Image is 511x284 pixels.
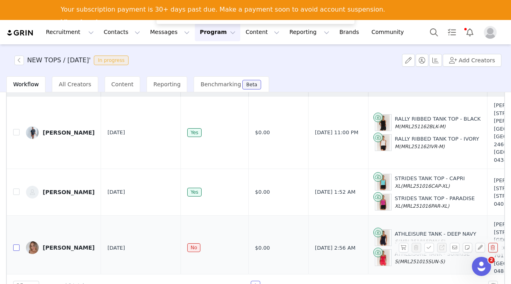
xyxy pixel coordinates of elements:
[255,129,270,137] span: $0.00
[395,144,399,149] span: M
[246,82,257,87] div: Beta
[450,243,463,252] span: Send Email
[61,18,110,27] a: View Invoices
[255,244,270,252] span: $0.00
[335,23,366,41] a: Brands
[479,26,505,39] button: Profile
[377,250,390,266] img: Product Image
[398,239,445,244] span: (MRL251015DNV-S)
[377,230,390,246] img: Product Image
[43,129,95,136] div: [PERSON_NAME]
[241,23,284,41] button: Content
[6,29,34,37] img: grin logo
[377,115,390,131] img: Product Image
[145,23,194,41] button: Messages
[27,56,91,65] h3: NEW TOPS / [DATE]'
[61,6,385,14] div: Your subscription payment is 30+ days past due. Make a payment soon to avoid account suspension.
[443,23,461,41] a: Tasks
[395,175,465,190] div: STRIDES TANK TOP - CAPRI
[26,126,95,139] a: [PERSON_NAME]
[399,144,445,149] span: (MRL251162IVR-M)
[315,188,356,196] span: [DATE] 1:52 AM
[107,188,125,196] span: [DATE]
[187,128,201,137] span: Yes
[26,241,95,254] a: [PERSON_NAME]
[484,26,497,39] img: placeholder-profile.jpg
[395,239,398,244] span: S
[395,183,401,189] span: XL
[43,189,95,195] div: [PERSON_NAME]
[187,243,200,252] span: No
[26,186,39,199] img: 5491b1c7-f3a6-44de-bc2f-157b8a51335b--s.jpg
[395,203,401,209] span: XL
[99,23,145,41] button: Contacts
[41,23,99,41] button: Recruitment
[14,56,132,65] span: [object Object]
[377,174,390,190] img: Product Image
[26,241,39,254] img: 7255709d-fe3d-4354-9aa6-a3dfe8d10d30.jpg
[488,257,495,263] span: 2
[26,186,95,199] a: [PERSON_NAME]
[13,81,39,87] span: Workflow
[425,23,443,41] button: Search
[461,23,479,41] button: Notifications
[187,188,201,197] span: Yes
[26,126,39,139] img: b7d8fc0c-7d93-4e27-b25c-405f425cc186.jpg
[395,195,475,210] div: STRIDES TANK TOP - PARADISE
[401,203,450,209] span: (MRL251016PAR-XL)
[367,23,412,41] a: Community
[195,23,240,41] button: Program
[43,244,95,251] div: [PERSON_NAME]
[377,135,390,151] img: Product Image
[377,194,390,210] img: Product Image
[472,257,491,276] iframe: Intercom live chat
[59,81,91,87] span: All Creators
[107,129,125,137] span: [DATE]
[395,135,479,151] div: RALLY RIBBED TANK TOP - IVORY
[395,250,470,266] div: ATHLEISURE TANK - SUNRISE
[443,54,501,67] button: Add Creators
[285,23,334,41] button: Reporting
[255,188,270,196] span: $0.00
[398,259,445,264] span: (MRL251015SUN-S)
[395,124,399,129] span: M
[200,81,241,87] span: Benchmarking
[315,244,356,252] span: [DATE] 2:56 AM
[153,81,180,87] span: Reporting
[399,124,446,129] span: (MRL251162BLK-M)
[395,230,476,246] div: ATHLEISURE TANK - DEEP NAVY
[395,115,481,131] div: RALLY RIBBED TANK TOP - BLACK
[94,56,129,65] span: In progress
[401,183,450,189] span: (MRL251016CAP-XL)
[107,244,125,252] span: [DATE]
[395,259,398,264] span: S
[111,81,134,87] span: Content
[315,129,358,137] span: [DATE] 11:00 PM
